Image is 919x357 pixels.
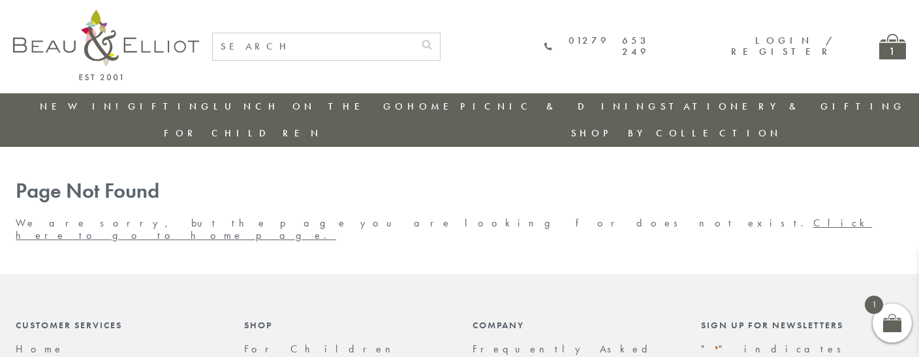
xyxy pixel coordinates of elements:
input: SEARCH [213,33,414,60]
div: We are sorry, but the page you are looking for does not exist. [3,179,916,241]
a: Picnic & Dining [460,100,660,113]
a: Stationery & Gifting [661,100,905,113]
a: Login / Register [731,34,833,58]
a: Click here to go to home page. [16,216,872,241]
img: logo [13,10,199,80]
a: Shop by collection [571,127,782,140]
h1: Page Not Found [16,179,903,204]
div: Sign up for newsletters [701,320,903,330]
a: Home [407,100,459,113]
a: New in! [40,100,127,113]
a: Home [16,342,64,356]
div: Company [473,320,675,330]
a: 01279 653 249 [544,35,649,58]
div: Customer Services [16,320,218,330]
div: Shop [244,320,446,330]
a: Gifting [128,100,213,113]
a: For Children [164,127,322,140]
a: 1 [879,34,906,59]
a: For Children [244,342,401,356]
a: Lunch On The Go [213,100,407,113]
span: 1 [865,296,883,314]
